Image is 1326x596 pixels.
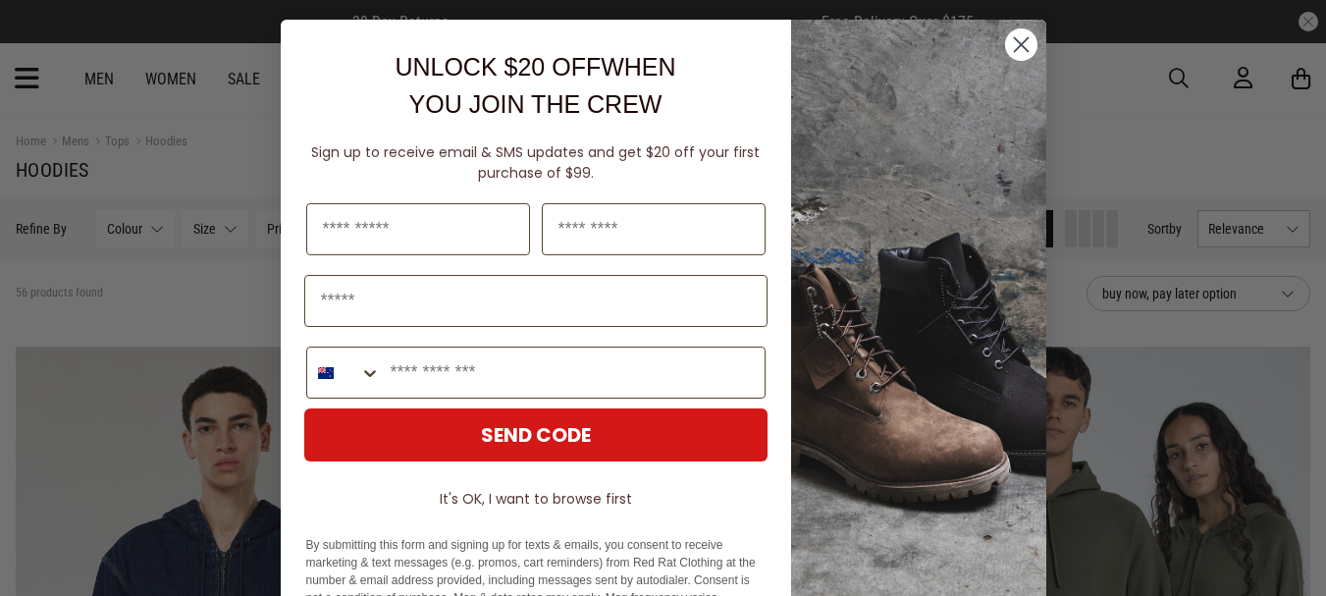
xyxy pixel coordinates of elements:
[304,275,768,327] input: Email
[307,348,381,398] button: Search Countries
[304,408,768,461] button: SEND CODE
[306,203,530,255] input: First Name
[409,90,663,118] span: YOU JOIN THE CREW
[1004,27,1038,62] button: Close dialog
[395,53,601,81] span: UNLOCK $20 OFF
[601,53,675,81] span: WHEN
[311,142,760,183] span: Sign up to receive email & SMS updates and get $20 off your first purchase of $99.
[318,365,334,381] img: New Zealand
[304,481,768,516] button: It's OK, I want to browse first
